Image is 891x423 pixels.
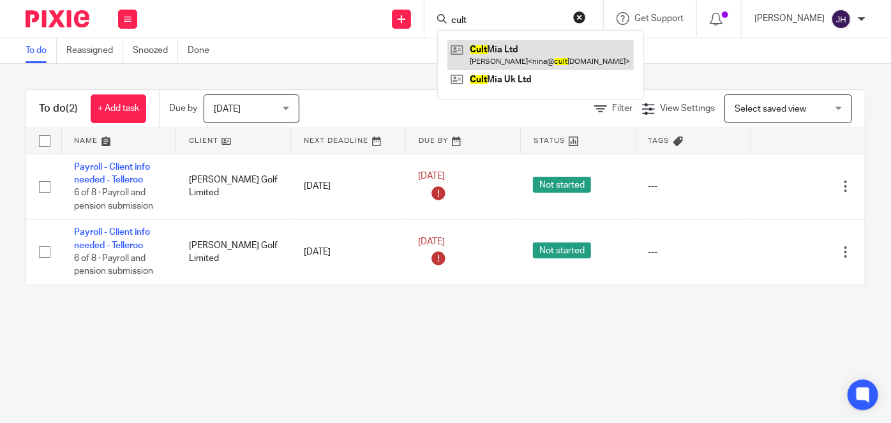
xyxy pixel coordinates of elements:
[91,94,146,123] a: + Add task
[648,137,670,144] span: Tags
[133,38,178,63] a: Snoozed
[735,105,806,114] span: Select saved view
[26,10,89,27] img: Pixie
[450,15,565,27] input: Search
[533,177,591,193] span: Not started
[74,228,150,249] a: Payroll - Client info needed - Telleroo
[176,219,291,285] td: [PERSON_NAME] Golf Limited
[169,102,197,115] p: Due by
[533,242,591,258] span: Not started
[214,105,241,114] span: [DATE]
[188,38,219,63] a: Done
[612,104,633,113] span: Filter
[754,12,825,25] p: [PERSON_NAME]
[291,219,406,285] td: [DATE]
[26,38,57,63] a: To do
[74,254,153,276] span: 6 of 8 · Payroll and pension submission
[648,246,737,258] div: ---
[66,103,78,114] span: (2)
[66,38,123,63] a: Reassigned
[419,237,445,246] span: [DATE]
[176,154,291,219] td: [PERSON_NAME] Golf Limited
[634,14,684,23] span: Get Support
[74,188,153,211] span: 6 of 8 · Payroll and pension submission
[573,11,586,24] button: Clear
[419,172,445,181] span: [DATE]
[660,104,715,113] span: View Settings
[39,102,78,115] h1: To do
[74,163,150,184] a: Payroll - Client info needed - Telleroo
[291,154,406,219] td: [DATE]
[831,9,851,29] img: svg%3E
[648,180,737,193] div: ---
